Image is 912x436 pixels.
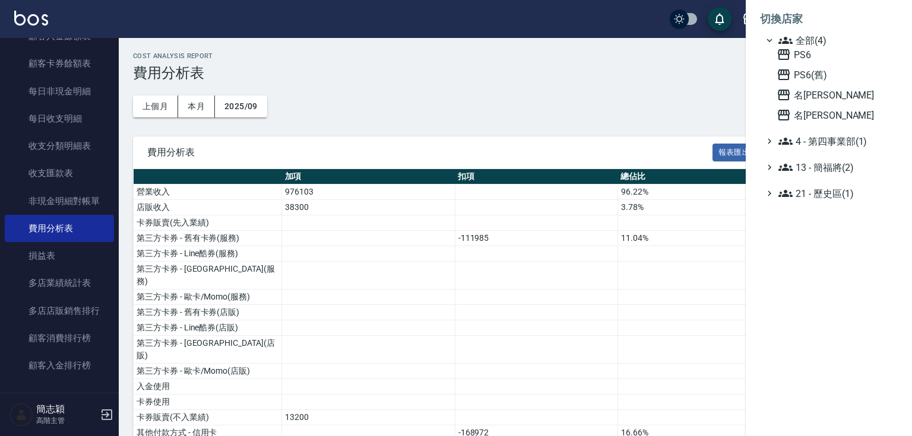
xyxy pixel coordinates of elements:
span: 21 - 歷史區(1) [778,186,893,201]
span: PS6 [777,47,893,62]
span: PS6(舊) [777,68,893,82]
li: 切換店家 [760,5,898,33]
span: 13 - 簡福將(2) [778,160,893,174]
span: 名[PERSON_NAME] [777,108,893,122]
span: 名[PERSON_NAME] [777,88,893,102]
span: 4 - 第四事業部(1) [778,134,893,148]
span: 全部(4) [778,33,893,47]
